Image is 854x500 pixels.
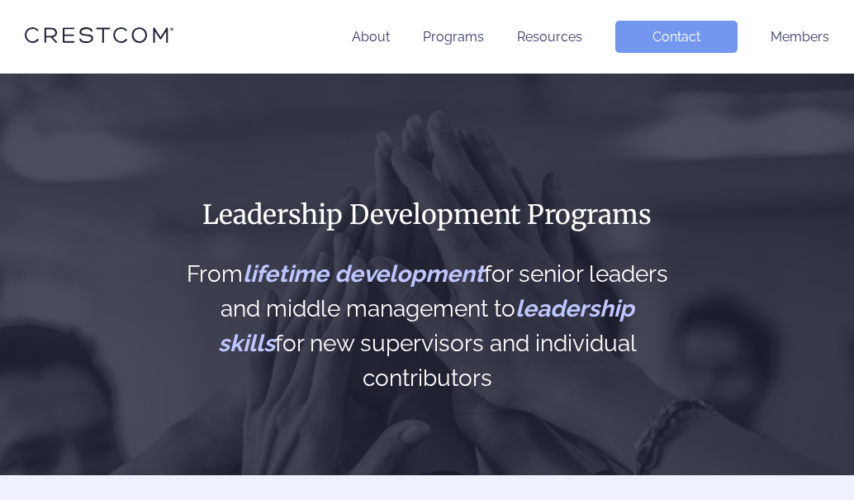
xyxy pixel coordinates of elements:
[352,29,390,45] a: About
[615,21,738,53] a: Contact
[423,29,484,45] a: Programs
[771,29,829,45] a: Members
[181,198,674,232] h1: Leadership Development Programs
[181,257,674,396] h2: From for senior leaders and middle management to for new supervisors and individual contributors
[243,260,484,288] span: lifetime development
[218,295,634,357] span: leadership skills
[517,29,582,45] a: Resources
